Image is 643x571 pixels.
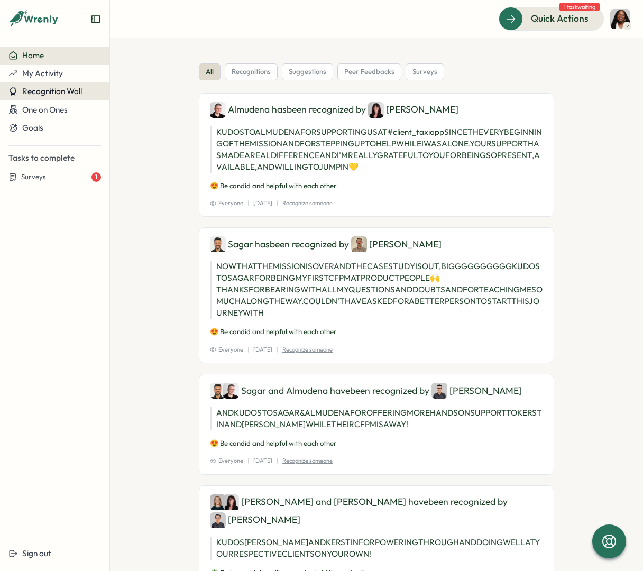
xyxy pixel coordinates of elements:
span: 1 task waiting [559,3,600,11]
img: Francisco Afonso [351,236,367,252]
img: Marta Ponari [223,494,239,510]
p: [DATE] [253,199,272,208]
p: 😍 Be candid and helpful with each other [210,439,543,448]
span: One on Ones [22,105,68,115]
p: | [247,345,249,354]
div: Sagar and Almudena have been recognized by [210,383,543,399]
p: Recognize someone [282,345,333,354]
img: Sagar Verma [210,383,226,399]
p: NOW THAT THE MISSION IS OVER AND THE CASE STUDY IS OUT, BIGGGGGGGGGG KUDOS TO SAGAR FOR BEING MY ... [210,261,543,319]
img: Hasan Naqvi [431,383,447,399]
span: Surveys [21,172,46,182]
p: AND KUDOS TO SAGAR & ALMUDENA FOR OFFERING MORE HANDS ON SUPPORT TO KERSTIN AND [PERSON_NAME] WHI... [210,407,543,430]
span: Home [22,50,44,60]
p: | [277,199,278,208]
p: Tasks to complete [8,152,101,164]
p: KUDOS [PERSON_NAME] AND KERSTIN FOR POWERING THROUGH AND DOING WELL AT YOUR RESPECTIVE CLIENTS ON... [210,537,543,560]
p: [DATE] [253,345,272,354]
img: Sagar Verma [210,236,226,252]
img: Almudena Bernardos [210,102,226,118]
p: 😍 Be candid and helpful with each other [210,327,543,337]
p: KUDOS TO ALMUDENA FOR SUPPORTING US AT #client_taxiapp SINCE THE VERY BEGINNING OF THE MISSION AN... [210,126,543,173]
span: Goals [22,123,43,133]
span: Everyone [210,345,243,354]
div: [PERSON_NAME] [210,512,300,528]
img: Laissa Duclos [610,9,630,29]
span: My Activity [22,68,63,78]
img: Hasan Naqvi [210,512,226,528]
div: [PERSON_NAME] and [PERSON_NAME] have been recognized by [210,494,543,528]
img: Kerstin Manninger [210,494,226,510]
button: Expand sidebar [90,14,101,24]
span: Recognition Wall [22,86,82,96]
img: Almudena Bernardos [223,383,239,399]
p: | [247,456,249,465]
p: | [247,199,249,208]
div: 1 [91,172,101,182]
p: Recognize someone [282,456,333,465]
img: Marta Ponari [368,102,384,118]
p: | [277,456,278,465]
span: Everyone [210,456,243,465]
p: [DATE] [253,456,272,465]
button: Quick Actions [499,7,604,30]
span: suggestions [289,67,326,77]
p: Recognize someone [282,199,333,208]
span: peer feedbacks [344,67,394,77]
span: recognitions [232,67,271,77]
p: | [277,345,278,354]
div: Sagar has been recognized by [210,236,543,252]
p: 😍 Be candid and helpful with each other [210,181,543,191]
span: Everyone [210,199,243,208]
div: Almudena has been recognized by [210,102,543,118]
span: all [206,67,214,77]
div: [PERSON_NAME] [368,102,458,118]
div: [PERSON_NAME] [351,236,442,252]
span: Quick Actions [531,12,589,25]
span: Sign out [22,548,51,558]
span: surveys [412,67,437,77]
div: [PERSON_NAME] [431,383,522,399]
